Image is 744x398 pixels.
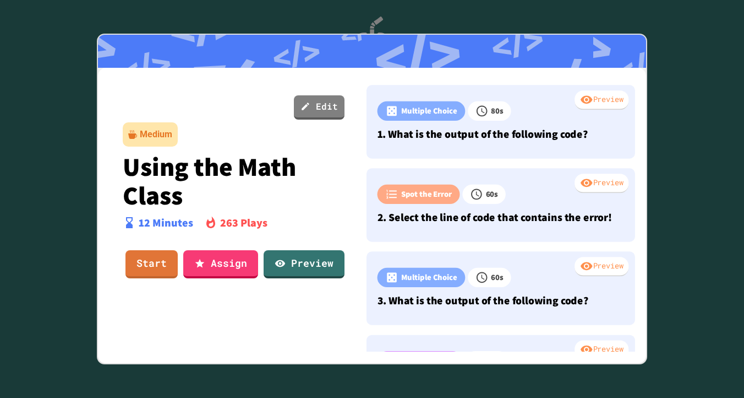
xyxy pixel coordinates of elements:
[575,90,628,110] div: Preview
[220,214,267,231] p: 263 Plays
[183,250,258,278] a: Assign
[491,105,504,117] p: 80 s
[378,293,625,309] p: 3. What is the output of the following code?
[575,174,628,193] div: Preview
[378,126,625,142] p: 1. What is the output of the following code?
[125,250,178,278] a: Start
[486,188,499,200] p: 60 s
[139,214,193,231] p: 12 Minutes
[294,95,344,120] a: Edit
[575,340,628,360] div: Preview
[140,128,172,141] div: Medium
[378,209,625,225] p: 2. Select the line of code that contains the error!
[698,354,733,387] iframe: chat widget
[491,271,504,283] p: 60 s
[401,188,452,200] p: Spot the Error
[123,152,345,209] p: Using the Math Class
[401,105,457,117] p: Multiple Choice
[264,250,344,278] a: Preview
[575,257,628,277] div: Preview
[401,271,457,283] p: Multiple Choice
[653,306,733,353] iframe: chat widget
